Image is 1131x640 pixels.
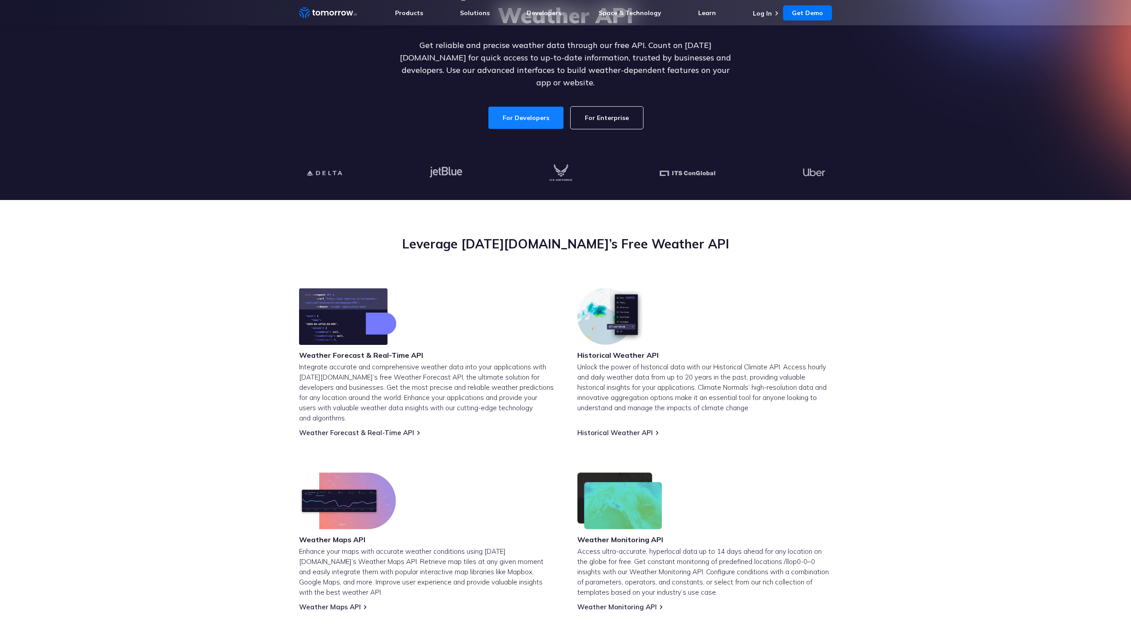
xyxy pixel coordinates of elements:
p: Access ultra-accurate, hyperlocal data up to 14 days ahead for any location on the globe for free... [577,546,832,597]
p: Get reliable and precise weather data through our free API. Count on [DATE][DOMAIN_NAME] for quic... [394,39,737,89]
h2: Leverage [DATE][DOMAIN_NAME]’s Free Weather API [299,236,832,252]
p: Unlock the power of historical data with our Historical Climate API. Access hourly and daily weat... [577,362,832,413]
h3: Weather Maps API [299,535,396,544]
a: Products [395,9,423,17]
a: Get Demo [783,5,832,20]
a: Learn [698,9,716,17]
h3: Historical Weather API [577,350,659,360]
a: Weather Maps API [299,603,361,611]
a: Historical Weather API [577,428,653,437]
h3: Weather Forecast & Real-Time API [299,350,423,360]
a: Log In [753,9,772,17]
a: Weather Forecast & Real-Time API [299,428,414,437]
a: Space & Technology [599,9,661,17]
p: Enhance your maps with accurate weather conditions using [DATE][DOMAIN_NAME]’s Weather Maps API. ... [299,546,554,597]
a: Weather Monitoring API [577,603,657,611]
a: For Developers [488,107,564,129]
p: Integrate accurate and comprehensive weather data into your applications with [DATE][DOMAIN_NAME]... [299,362,554,423]
a: For Enterprise [571,107,643,129]
a: Solutions [460,9,490,17]
h3: Weather Monitoring API [577,535,663,544]
a: Developers [527,9,561,17]
a: Home link [299,6,357,20]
